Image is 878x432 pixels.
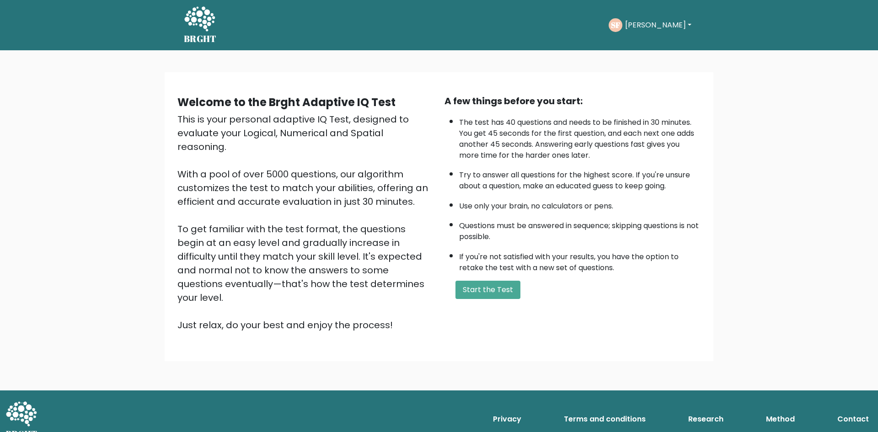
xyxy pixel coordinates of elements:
[762,410,798,428] a: Method
[177,95,396,110] b: Welcome to the Brght Adaptive IQ Test
[560,410,649,428] a: Terms and conditions
[459,165,701,192] li: Try to answer all questions for the highest score. If you're unsure about a question, make an edu...
[622,19,694,31] button: [PERSON_NAME]
[184,4,217,47] a: BRGHT
[834,410,873,428] a: Contact
[459,216,701,242] li: Questions must be answered in sequence; skipping questions is not possible.
[611,20,620,30] text: SF
[489,410,525,428] a: Privacy
[685,410,727,428] a: Research
[459,112,701,161] li: The test has 40 questions and needs to be finished in 30 minutes. You get 45 seconds for the firs...
[184,33,217,44] h5: BRGHT
[459,247,701,273] li: If you're not satisfied with your results, you have the option to retake the test with a new set ...
[177,112,434,332] div: This is your personal adaptive IQ Test, designed to evaluate your Logical, Numerical and Spatial ...
[459,196,701,212] li: Use only your brain, no calculators or pens.
[455,281,520,299] button: Start the Test
[444,94,701,108] div: A few things before you start:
